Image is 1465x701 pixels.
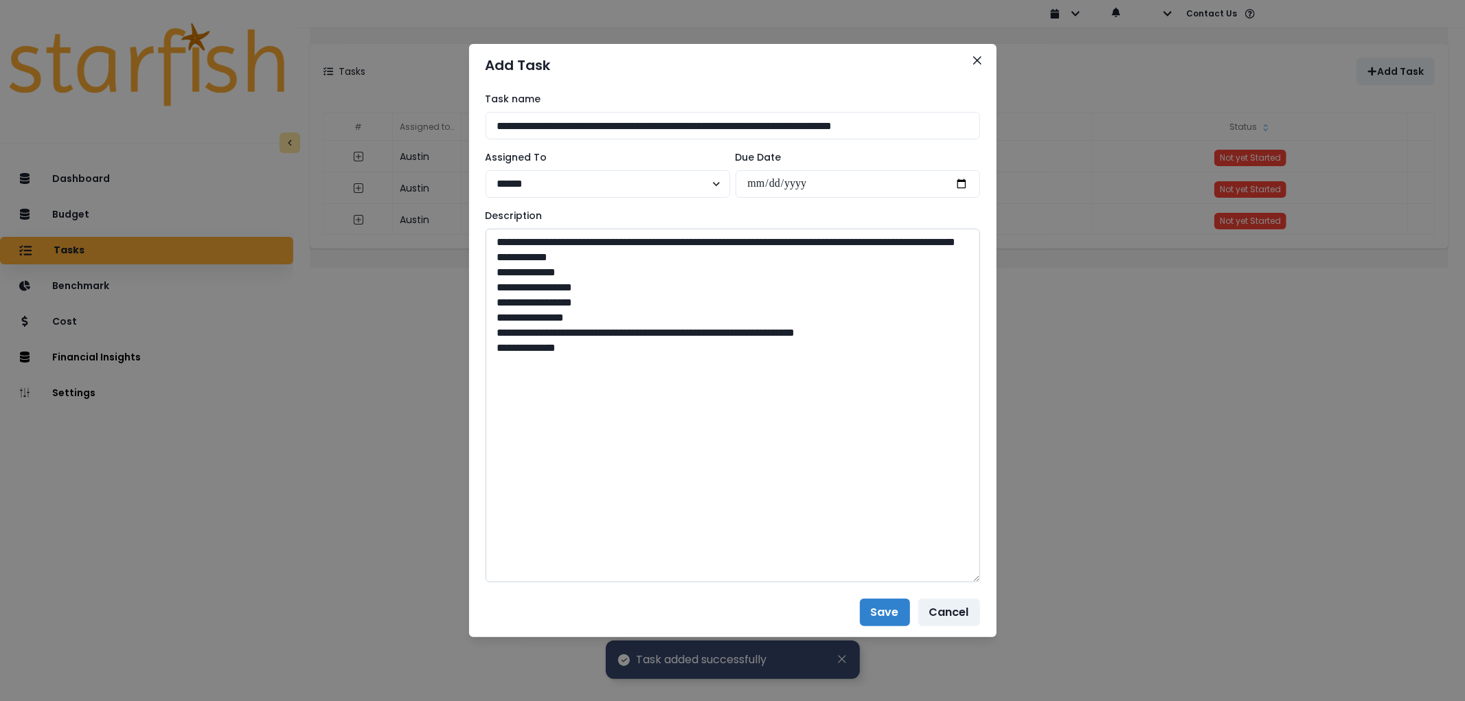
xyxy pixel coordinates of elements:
[918,599,980,626] button: Cancel
[486,209,972,223] label: Description
[736,150,972,165] label: Due Date
[486,92,972,106] label: Task name
[860,599,910,626] button: Save
[486,150,722,165] label: Assigned To
[966,49,988,71] button: Close
[469,44,997,87] header: Add Task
